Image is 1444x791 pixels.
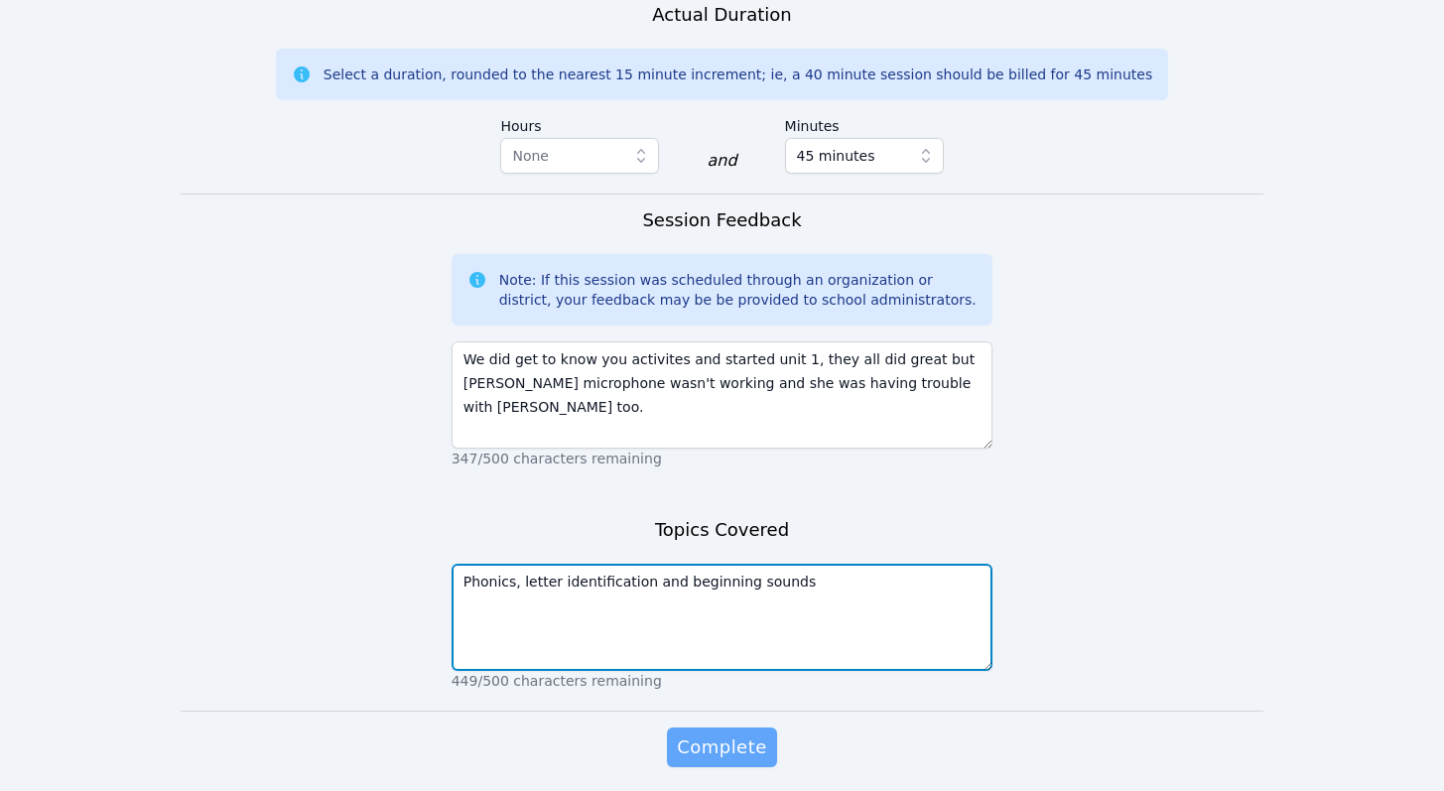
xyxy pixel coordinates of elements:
[452,449,993,468] p: 347/500 characters remaining
[452,564,993,671] textarea: Phonics, letter identification and beginning sounds
[500,108,659,138] label: Hours
[652,1,791,29] h3: Actual Duration
[324,65,1152,84] div: Select a duration, rounded to the nearest 15 minute increment; ie, a 40 minute session should be ...
[785,108,944,138] label: Minutes
[452,671,993,691] p: 449/500 characters remaining
[797,144,875,168] span: 45 minutes
[642,206,801,234] h3: Session Feedback
[677,733,766,761] span: Complete
[499,270,978,310] div: Note: If this session was scheduled through an organization or district, your feedback may be be ...
[655,516,789,544] h3: Topics Covered
[707,149,736,173] div: and
[785,138,944,174] button: 45 minutes
[667,727,776,767] button: Complete
[512,148,549,164] span: None
[452,341,993,449] textarea: We did get to know you activites and started unit 1, they all did great but [PERSON_NAME] microph...
[500,138,659,174] button: None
